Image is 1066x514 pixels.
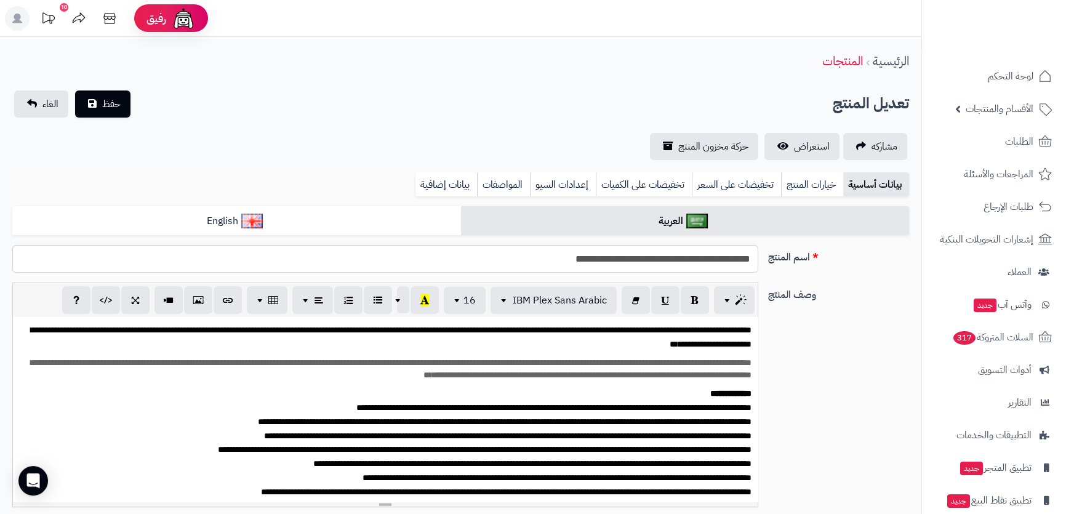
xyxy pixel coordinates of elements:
span: المراجعات والأسئلة [964,166,1033,183]
a: الغاء [14,90,68,118]
a: خيارات المنتج [781,172,843,197]
h2: تعديل المنتج [833,91,909,116]
span: جديد [960,462,983,475]
span: 317 [953,331,977,345]
span: الغاء [42,97,58,111]
label: وصف المنتج [763,283,915,302]
a: السلات المتروكة317 [929,323,1059,352]
img: ai-face.png [171,6,196,31]
a: العربية [461,206,910,236]
label: اسم المنتج [763,245,915,265]
a: بيانات إضافية [415,172,477,197]
button: 16 [444,287,486,314]
span: لوحة التحكم [988,68,1033,85]
img: English [241,214,263,228]
button: IBM Plex Sans Arabic [491,287,617,314]
a: الرئيسية [873,52,909,70]
span: جديد [974,299,996,312]
a: أدوات التسويق [929,355,1059,385]
span: أدوات التسويق [978,361,1032,379]
a: لوحة التحكم [929,62,1059,91]
span: رفيق [146,11,166,26]
span: إشعارات التحويلات البنكية [940,231,1033,248]
a: تخفيضات على الكميات [596,172,692,197]
a: مشاركه [843,133,907,160]
a: استعراض [764,133,840,160]
a: الطلبات [929,127,1059,156]
a: تخفيضات على السعر [692,172,781,197]
img: logo-2.png [982,9,1054,35]
span: حفظ [102,97,121,111]
span: التطبيقات والخدمات [956,427,1032,444]
span: طلبات الإرجاع [984,198,1033,215]
a: طلبات الإرجاع [929,192,1059,222]
button: حفظ [75,90,130,118]
span: تطبيق المتجر [959,459,1032,476]
span: الطلبات [1005,133,1033,150]
a: تطبيق المتجرجديد [929,453,1059,483]
span: التقارير [1008,394,1032,411]
a: إعدادات السيو [530,172,596,197]
a: إشعارات التحويلات البنكية [929,225,1059,254]
a: المنتجات [822,52,863,70]
span: IBM Plex Sans Arabic [513,293,607,308]
a: المواصفات [477,172,530,197]
span: جديد [947,494,970,508]
a: وآتس آبجديد [929,290,1059,319]
a: التقارير [929,388,1059,417]
a: العملاء [929,257,1059,287]
span: الأقسام والمنتجات [966,100,1033,118]
span: مشاركه [872,139,897,154]
span: العملاء [1008,263,1032,281]
a: بيانات أساسية [843,172,909,197]
div: 10 [60,3,68,12]
span: 16 [463,293,476,308]
a: التطبيقات والخدمات [929,420,1059,450]
a: English [12,206,461,236]
div: Open Intercom Messenger [18,466,48,496]
span: السلات المتروكة [952,329,1033,346]
span: وآتس آب [972,296,1032,313]
span: حركة مخزون المنتج [678,139,748,154]
a: حركة مخزون المنتج [650,133,758,160]
img: العربية [686,214,708,228]
a: المراجعات والأسئلة [929,159,1059,189]
span: استعراض [794,139,830,154]
span: تطبيق نقاط البيع [946,492,1032,509]
a: تحديثات المنصة [33,6,63,34]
